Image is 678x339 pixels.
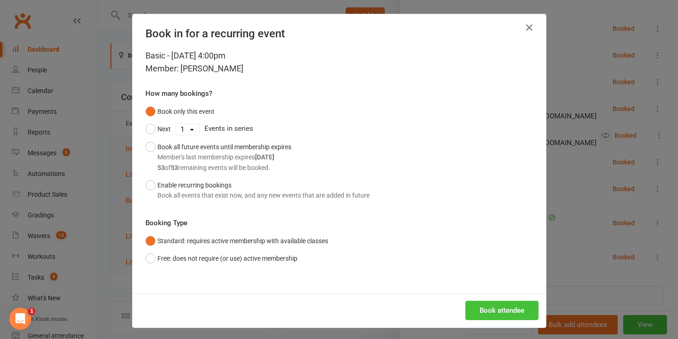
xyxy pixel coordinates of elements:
[145,176,370,205] button: Enable recurring bookingsBook all events that exist now, and any new events that are added in future
[157,164,165,171] strong: 53
[145,250,297,267] button: Free: does not require (or use) active membership
[145,232,328,250] button: Standard: requires active membership with available classes
[145,88,212,99] label: How many bookings?
[145,120,533,138] div: Events in series
[157,163,291,173] div: of remaining events will be booked.
[255,153,274,161] strong: [DATE]
[465,301,539,320] button: Book attendee
[157,190,370,200] div: Book all events that exist now, and any new events that are added in future
[145,217,187,228] label: Booking Type
[145,138,291,176] button: Book all future events until membership expiresMember's last membership expires[DATE]53of53remain...
[9,308,31,330] iframe: Intercom live chat
[171,164,178,171] strong: 53
[145,103,214,120] button: Book only this event
[145,49,533,75] div: Basic - [DATE] 4:00pm Member: [PERSON_NAME]
[157,142,291,173] div: Book all future events until membership expires
[522,20,537,35] button: Close
[28,308,35,315] span: 1
[157,152,291,162] div: Member's last membership expires
[145,120,171,138] button: Next
[145,27,533,40] h4: Book in for a recurring event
